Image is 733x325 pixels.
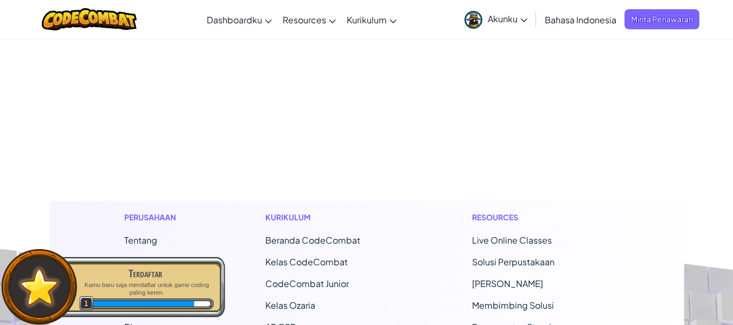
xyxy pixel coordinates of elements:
[79,296,94,311] span: 1
[472,234,552,246] a: Live Online Classes
[347,14,387,26] span: Kurikulum
[341,5,402,34] a: Kurikulum
[277,5,341,34] a: Resources
[545,14,616,26] span: Bahasa Indonesia
[472,256,554,267] a: Solusi Perpustakaan
[459,2,533,36] a: Akunku
[15,263,64,311] img: default.png
[472,278,543,289] a: [PERSON_NAME]
[77,266,214,281] div: Terdaftar
[265,234,360,246] span: Beranda CodeCombat
[488,13,527,24] span: Akunku
[464,11,482,29] img: avatar
[265,212,389,223] h1: Kurikulum
[472,212,609,223] h1: Resources
[77,281,214,297] p: Kamu baru saja mendaftar untuk game coding paling keren.
[42,8,137,30] img: CodeCombat logo
[472,299,554,311] a: Membimbing Solusi
[124,212,182,223] h1: Perusahaan
[265,278,349,289] a: CodeCombat Junior
[539,5,622,34] a: Bahasa Indonesia
[265,299,315,311] a: Kelas Ozaria
[265,256,348,267] a: Kelas CodeCombat
[201,5,277,34] a: Dashboardku
[283,14,326,26] span: Resources
[207,14,262,26] span: Dashboardku
[624,9,699,29] a: Minta Penawaran
[124,234,157,246] a: Tentang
